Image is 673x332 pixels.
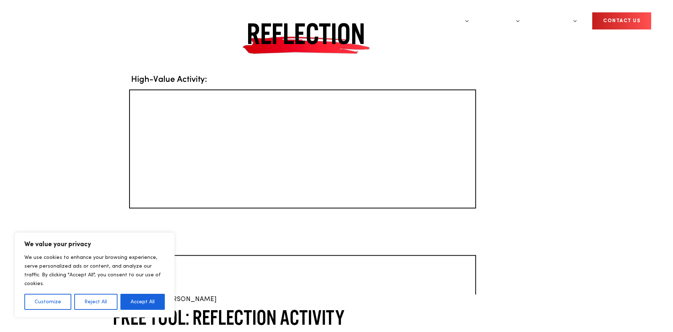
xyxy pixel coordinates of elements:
[113,304,560,331] h1: FREE Tool: Reflection Activity
[423,7,469,35] a: Programs
[364,7,421,35] a: Our Approach
[479,7,520,35] a: Speaking
[24,240,165,249] p: We value your privacy
[24,294,71,310] button: Customize
[74,294,117,310] button: Reject All
[592,12,651,29] a: CONTACT US
[530,7,577,35] a: Resources
[15,232,175,317] div: We value your privacy
[22,14,65,28] a: Home
[120,294,165,310] button: Accept All
[153,296,216,303] span: By [PERSON_NAME]
[24,253,165,288] p: We use cookies to enhance your browsing experience, serve personalized ads or content, and analyz...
